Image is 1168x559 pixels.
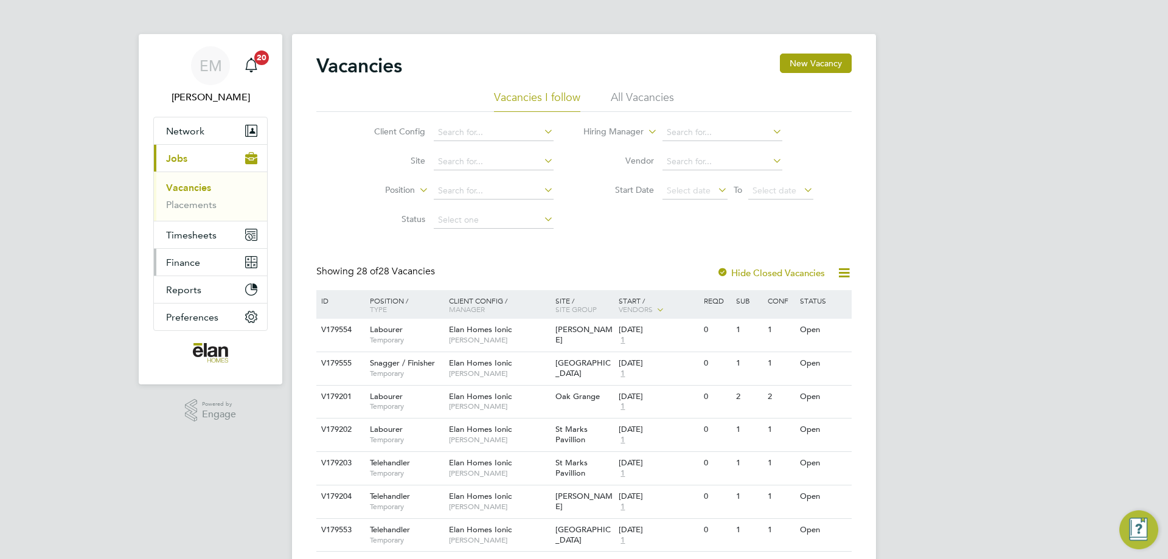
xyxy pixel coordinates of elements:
[555,491,613,512] span: [PERSON_NAME]
[701,352,732,375] div: 0
[574,126,644,138] label: Hiring Manager
[318,386,361,408] div: V179201
[449,435,549,445] span: [PERSON_NAME]
[555,358,611,378] span: [GEOGRAPHIC_DATA]
[662,124,782,141] input: Search for...
[361,290,446,319] div: Position /
[765,386,796,408] div: 2
[555,524,611,545] span: [GEOGRAPHIC_DATA]
[166,125,204,137] span: Network
[701,319,732,341] div: 0
[434,212,554,229] input: Select one
[370,457,410,468] span: Telehandler
[701,386,732,408] div: 0
[733,352,765,375] div: 1
[797,352,850,375] div: Open
[733,290,765,311] div: Sub
[154,145,267,172] button: Jobs
[370,324,403,335] span: Labourer
[619,358,698,369] div: [DATE]
[434,182,554,200] input: Search for...
[202,409,236,420] span: Engage
[154,172,267,221] div: Jobs
[619,335,627,345] span: 1
[370,391,403,401] span: Labourer
[797,519,850,541] div: Open
[797,452,850,474] div: Open
[153,343,268,363] a: Go to home page
[449,304,485,314] span: Manager
[449,491,512,501] span: Elan Homes Ionic
[449,401,549,411] span: [PERSON_NAME]
[449,369,549,378] span: [PERSON_NAME]
[701,452,732,474] div: 0
[166,199,217,210] a: Placements
[154,117,267,144] button: Network
[356,265,378,277] span: 28 of
[733,319,765,341] div: 1
[584,184,654,195] label: Start Date
[667,185,711,196] span: Select date
[154,249,267,276] button: Finance
[701,290,732,311] div: Reqd
[153,90,268,105] span: Elliot Murphy
[318,485,361,508] div: V179204
[370,491,410,501] span: Telehandler
[370,435,443,445] span: Temporary
[555,391,600,401] span: Oak Grange
[797,386,850,408] div: Open
[449,335,549,345] span: [PERSON_NAME]
[345,184,415,196] label: Position
[717,267,825,279] label: Hide Closed Vacancies
[619,502,627,512] span: 1
[355,214,425,224] label: Status
[494,90,580,112] li: Vacancies I follow
[619,369,627,379] span: 1
[619,535,627,546] span: 1
[701,519,732,541] div: 0
[555,424,588,445] span: St Marks Pavillion
[153,46,268,105] a: EM[PERSON_NAME]
[733,519,765,541] div: 1
[797,485,850,508] div: Open
[185,399,237,422] a: Powered byEngage
[370,335,443,345] span: Temporary
[434,124,554,141] input: Search for...
[166,153,187,164] span: Jobs
[765,352,796,375] div: 1
[619,325,698,335] div: [DATE]
[555,324,613,345] span: [PERSON_NAME]
[616,290,701,321] div: Start /
[166,229,217,241] span: Timesheets
[370,424,403,434] span: Labourer
[753,185,796,196] span: Select date
[370,468,443,478] span: Temporary
[662,153,782,170] input: Search for...
[765,290,796,311] div: Conf
[701,418,732,441] div: 0
[555,457,588,478] span: St Marks Pavillion
[370,358,435,368] span: Snagger / Finisher
[1119,510,1158,549] button: Engage Resource Center
[765,418,796,441] div: 1
[193,343,228,363] img: elan-homes-logo-retina.png
[797,418,850,441] div: Open
[318,290,361,311] div: ID
[370,524,410,535] span: Telehandler
[449,324,512,335] span: Elan Homes Ionic
[619,468,627,479] span: 1
[449,391,512,401] span: Elan Homes Ionic
[765,452,796,474] div: 1
[797,290,850,311] div: Status
[584,155,654,166] label: Vendor
[619,392,698,402] div: [DATE]
[446,290,552,319] div: Client Config /
[318,352,361,375] div: V179555
[318,319,361,341] div: V179554
[619,425,698,435] div: [DATE]
[316,265,437,278] div: Showing
[370,304,387,314] span: Type
[449,535,549,545] span: [PERSON_NAME]
[765,519,796,541] div: 1
[166,284,201,296] span: Reports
